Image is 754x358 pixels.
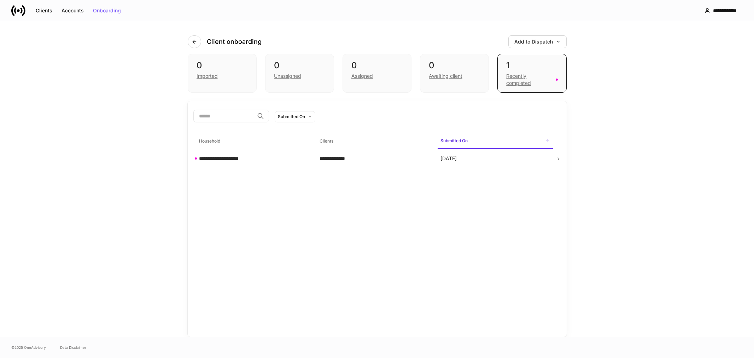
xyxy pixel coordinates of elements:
[514,39,561,44] div: Add to Dispatch
[435,149,556,168] td: [DATE]
[275,111,315,122] button: Submitted On
[497,54,566,93] div: 1Recently completed
[274,73,301,80] div: Unassigned
[57,5,88,16] button: Accounts
[62,8,84,13] div: Accounts
[11,345,46,350] span: © 2025 OneAdvisory
[317,134,432,149] span: Clients
[320,138,333,144] h6: Clients
[274,60,325,71] div: 0
[188,54,257,93] div: 0Imported
[438,134,553,149] span: Submitted On
[36,8,52,13] div: Clients
[197,60,248,71] div: 0
[429,73,462,80] div: Awaiting client
[420,54,489,93] div: 0Awaiting client
[506,60,557,71] div: 1
[343,54,411,93] div: 0Assigned
[440,137,468,144] h6: Submitted On
[60,345,86,350] a: Data Disclaimer
[351,60,403,71] div: 0
[429,60,480,71] div: 0
[278,113,305,120] div: Submitted On
[506,73,551,87] div: Recently completed
[508,35,567,48] button: Add to Dispatch
[265,54,334,93] div: 0Unassigned
[196,134,311,149] span: Household
[199,138,220,144] h6: Household
[207,37,262,46] h4: Client onboarding
[351,73,373,80] div: Assigned
[88,5,125,16] button: Onboarding
[93,8,121,13] div: Onboarding
[197,73,218,80] div: Imported
[31,5,57,16] button: Clients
